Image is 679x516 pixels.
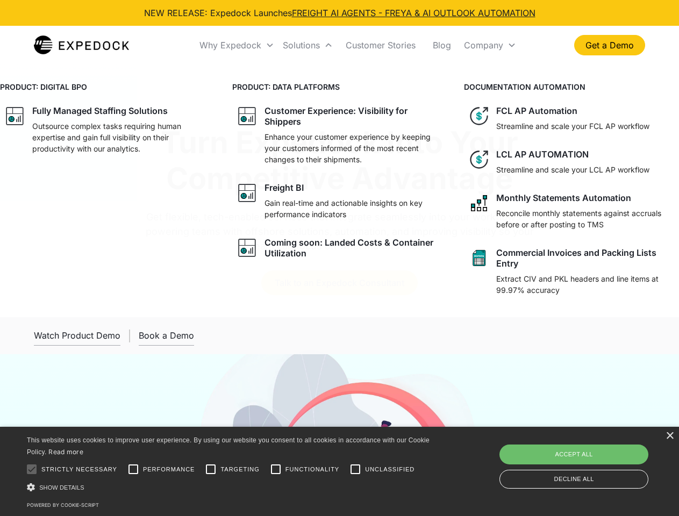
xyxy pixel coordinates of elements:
[365,465,414,474] span: Unclassified
[34,330,120,341] div: Watch Product Demo
[496,105,577,116] div: FCL AP Automation
[285,465,339,474] span: Functionality
[220,465,259,474] span: Targeting
[496,247,675,269] div: Commercial Invoices and Packing Lists Entry
[265,182,304,193] div: Freight BI
[424,27,460,63] a: Blog
[496,192,631,203] div: Monthly Statements Automation
[265,197,443,220] p: Gain real-time and actionable insights on key performance indicators
[27,436,430,456] span: This website uses cookies to improve user experience. By using our website you consent to all coo...
[460,27,520,63] div: Company
[337,27,424,63] a: Customer Stories
[468,105,490,127] img: dollar icon
[48,448,83,456] a: Read more
[139,326,194,346] a: Book a Demo
[278,27,337,63] div: Solutions
[143,465,195,474] span: Performance
[496,164,649,175] p: Streamline and scale your LCL AP workflow
[27,482,433,493] div: Show details
[232,178,447,224] a: graph iconFreight BIGain real-time and actionable insights on key performance indicators
[574,35,645,55] a: Get a Demo
[39,484,84,491] span: Show details
[144,6,535,19] div: NEW RELEASE: Expedock Launches
[4,105,26,127] img: graph icon
[464,188,679,234] a: network like iconMonthly Statements AutomationReconcile monthly statements against accruals befor...
[32,105,168,116] div: Fully Managed Staffing Solutions
[468,247,490,269] img: sheet icon
[464,243,679,300] a: sheet iconCommercial Invoices and Packing Lists EntryExtract CIV and PKL headers and line items a...
[195,27,278,63] div: Why Expedock
[237,237,258,259] img: graph icon
[265,105,443,127] div: Customer Experience: Visibility for Shippers
[464,40,503,51] div: Company
[232,101,447,169] a: graph iconCustomer Experience: Visibility for ShippersEnhance your customer experience by keeping...
[27,502,99,508] a: Powered by cookie-script
[468,192,490,214] img: network like icon
[500,400,679,516] iframe: Chat Widget
[34,34,129,56] a: home
[41,465,117,474] span: Strictly necessary
[496,207,675,230] p: Reconcile monthly statements against accruals before or after posting to TMS
[32,120,211,154] p: Outsource complex tasks requiring human expertise and gain full visibility on their productivity ...
[232,81,447,92] h4: PRODUCT: DATA PLATFORMS
[464,145,679,180] a: dollar iconLCL AP AUTOMATIONStreamline and scale your LCL AP workflow
[199,40,261,51] div: Why Expedock
[464,81,679,92] h4: DOCUMENTATION AUTOMATION
[496,273,675,296] p: Extract CIV and PKL headers and line items at 99.97% accuracy
[237,105,258,127] img: graph icon
[468,149,490,170] img: dollar icon
[265,237,443,259] div: Coming soon: Landed Costs & Container Utilization
[496,149,589,160] div: LCL AP AUTOMATION
[237,182,258,204] img: graph icon
[265,131,443,165] p: Enhance your customer experience by keeping your customers informed of the most recent changes to...
[232,233,447,263] a: graph iconComing soon: Landed Costs & Container Utilization
[496,120,649,132] p: Streamline and scale your FCL AP workflow
[283,40,320,51] div: Solutions
[34,34,129,56] img: Expedock Logo
[139,330,194,341] div: Book a Demo
[292,8,535,18] a: FREIGHT AI AGENTS - FREYA & AI OUTLOOK AUTOMATION
[34,326,120,346] a: open lightbox
[464,101,679,136] a: dollar iconFCL AP AutomationStreamline and scale your FCL AP workflow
